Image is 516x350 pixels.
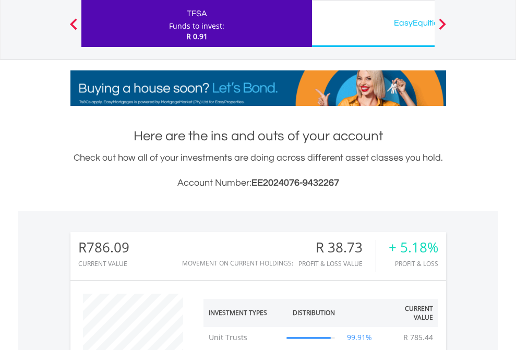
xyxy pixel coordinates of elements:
[389,260,438,267] div: Profit & Loss
[432,23,453,34] button: Next
[70,127,446,146] h1: Here are the ins and outs of your account
[251,178,339,188] span: EE2024076-9432267
[298,260,376,267] div: Profit & Loss Value
[340,327,379,348] td: 99.91%
[389,240,438,255] div: + 5.18%
[298,240,376,255] div: R 38.73
[203,299,282,327] th: Investment Types
[70,176,446,190] h3: Account Number:
[169,21,224,31] div: Funds to invest:
[63,23,84,34] button: Previous
[70,151,446,190] div: Check out how all of your investments are doing across different asset classes you hold.
[78,260,129,267] div: CURRENT VALUE
[70,70,446,106] img: EasyMortage Promotion Banner
[398,327,438,348] td: R 785.44
[186,31,208,41] span: R 0.91
[182,260,293,267] div: Movement on Current Holdings:
[88,6,306,21] div: TFSA
[78,240,129,255] div: R786.09
[293,308,335,317] div: Distribution
[203,327,282,348] td: Unit Trusts
[379,299,438,327] th: Current Value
